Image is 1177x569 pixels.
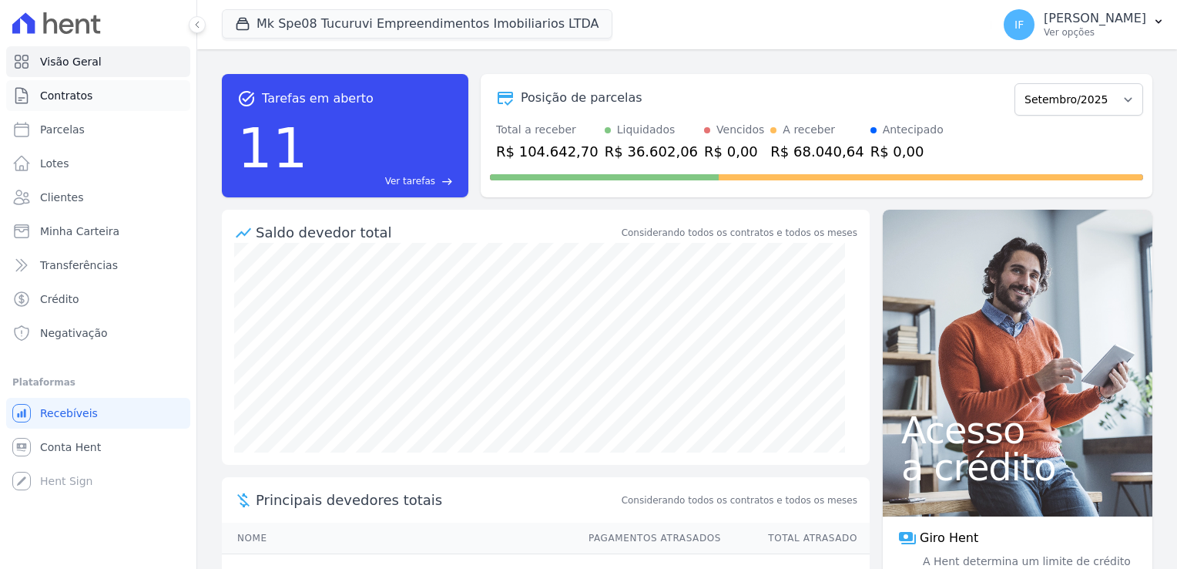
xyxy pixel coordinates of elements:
a: Minha Carteira [6,216,190,247]
span: east [441,176,453,187]
span: Principais devedores totais [256,490,619,510]
span: Lotes [40,156,69,171]
a: Recebíveis [6,398,190,429]
div: Considerando todos os contratos e todos os meses [622,226,857,240]
a: Ver tarefas east [314,174,453,188]
div: Saldo devedor total [256,222,619,243]
span: Conta Hent [40,439,101,455]
p: [PERSON_NAME] [1044,11,1146,26]
span: Visão Geral [40,54,102,69]
span: task_alt [237,89,256,108]
div: R$ 0,00 [704,141,764,162]
a: Negativação [6,318,190,348]
div: 11 [237,108,308,188]
div: Liquidados [617,122,676,138]
a: Transferências [6,250,190,281]
span: Recebíveis [40,406,98,421]
p: Ver opções [1044,26,1146,39]
span: Tarefas em aberto [262,89,374,108]
span: Crédito [40,291,79,307]
div: Antecipado [883,122,944,138]
span: Ver tarefas [385,174,435,188]
div: A receber [783,122,835,138]
a: Crédito [6,284,190,315]
span: Acesso [901,412,1134,449]
span: Clientes [40,190,83,205]
span: Considerando todos os contratos e todos os meses [622,493,857,507]
span: Minha Carteira [40,224,119,239]
a: Clientes [6,182,190,213]
span: Giro Hent [920,529,978,547]
div: Total a receber [496,122,599,138]
span: Transferências [40,258,118,273]
div: Plataformas [12,373,184,392]
a: Contratos [6,80,190,111]
div: R$ 104.642,70 [496,141,599,162]
div: R$ 68.040,64 [770,141,863,162]
span: Parcelas [40,122,85,137]
a: Lotes [6,148,190,179]
div: Posição de parcelas [521,89,642,107]
span: a crédito [901,449,1134,486]
a: Conta Hent [6,432,190,463]
a: Visão Geral [6,46,190,77]
th: Total Atrasado [722,523,870,554]
span: Negativação [40,325,108,341]
button: IF [PERSON_NAME] Ver opções [991,3,1177,46]
button: Mk Spe08 Tucuruvi Empreendimentos Imobiliarios LTDA [222,9,612,39]
span: IF [1014,19,1024,30]
th: Nome [222,523,574,554]
th: Pagamentos Atrasados [574,523,722,554]
div: R$ 0,00 [870,141,944,162]
a: Parcelas [6,114,190,145]
div: Vencidos [716,122,764,138]
span: Contratos [40,88,92,103]
div: R$ 36.602,06 [605,141,698,162]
